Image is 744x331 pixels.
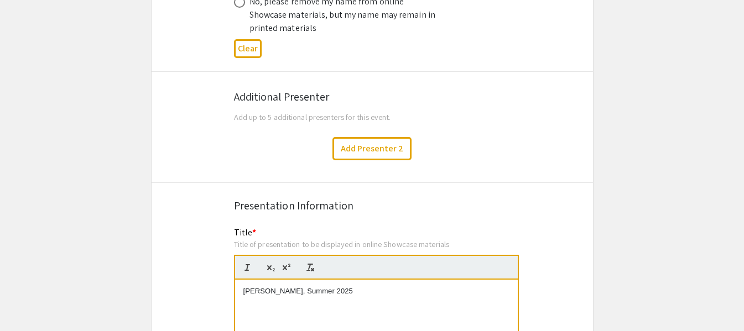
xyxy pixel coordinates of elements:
div: Additional Presenter [234,88,511,105]
div: Presentation Information [234,197,511,214]
button: Add Presenter 2 [332,137,412,160]
p: [PERSON_NAME], Summer 2025 [243,286,509,296]
button: Clear [234,39,262,57]
mat-label: Title [234,227,257,238]
span: Add up to 5 additional presenters for this event. [234,112,391,122]
iframe: Chat [8,281,47,323]
div: Title of presentation to be displayed in online Showcase materials [234,239,519,249]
